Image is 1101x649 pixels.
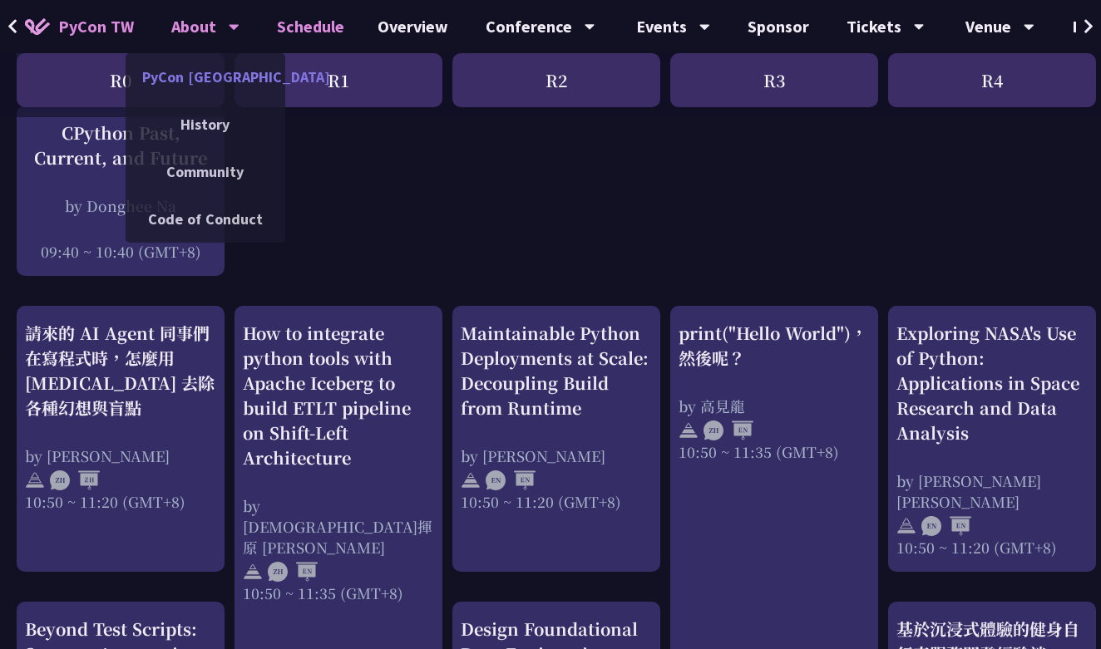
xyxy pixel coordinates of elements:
[921,516,971,536] img: ENEN.5a408d1.svg
[25,195,216,216] div: by Donghee Na
[896,537,1088,558] div: 10:50 ~ 11:20 (GMT+8)
[461,321,652,512] a: Maintainable Python Deployments at Scale: Decoupling Build from Runtime by [PERSON_NAME] 10:50 ~ ...
[25,445,216,466] div: by [PERSON_NAME]
[243,321,434,603] a: How to integrate python tools with Apache Iceberg to build ETLT pipeline on Shift-Left Architectu...
[58,14,134,39] span: PyCon TW
[679,441,870,462] div: 10:50 ~ 11:35 (GMT+8)
[25,241,216,262] div: 09:40 ~ 10:40 (GMT+8)
[126,105,285,144] a: History
[896,321,1088,445] div: Exploring NASA's Use of Python: Applications in Space Research and Data Analysis
[679,396,870,416] div: by 高見龍
[17,53,225,107] div: R0
[243,583,434,603] div: 10:50 ~ 11:35 (GMT+8)
[25,321,216,420] div: 請來的 AI Agent 同事們在寫程式時，怎麼用 [MEDICAL_DATA] 去除各種幻想與盲點
[486,470,536,490] img: ENEN.5a408d1.svg
[25,120,216,262] a: CPython Past, Current, and Future by Donghee Na 09:40 ~ 10:40 (GMT+8)
[461,470,481,490] img: svg+xml;base64,PHN2ZyB4bWxucz0iaHR0cDovL3d3dy53My5vcmcvMjAwMC9zdmciIHdpZHRoPSIyNCIgaGVpZ2h0PSIyNC...
[243,562,263,582] img: svg+xml;base64,PHN2ZyB4bWxucz0iaHR0cDovL3d3dy53My5vcmcvMjAwMC9zdmciIHdpZHRoPSIyNCIgaGVpZ2h0PSIyNC...
[25,321,216,512] a: 請來的 AI Agent 同事們在寫程式時，怎麼用 [MEDICAL_DATA] 去除各種幻想與盲點 by [PERSON_NAME] 10:50 ~ 11:20 (GMT+8)
[670,53,878,107] div: R3
[461,491,652,512] div: 10:50 ~ 11:20 (GMT+8)
[888,53,1096,107] div: R4
[50,470,100,490] img: ZHZH.38617ef.svg
[25,18,50,35] img: Home icon of PyCon TW 2025
[126,57,285,96] a: PyCon [GEOGRAPHIC_DATA]
[679,420,699,440] img: svg+xml;base64,PHN2ZyB4bWxucz0iaHR0cDovL3d3dy53My5vcmcvMjAwMC9zdmciIHdpZHRoPSIyNCIgaGVpZ2h0PSIyNC...
[896,470,1088,512] div: by [PERSON_NAME] [PERSON_NAME]
[243,495,434,558] div: by [DEMOGRAPHIC_DATA]揮原 [PERSON_NAME]
[452,53,660,107] div: R2
[25,120,216,170] div: CPython Past, Current, and Future
[896,321,1088,558] a: Exploring NASA's Use of Python: Applications in Space Research and Data Analysis by [PERSON_NAME]...
[25,491,216,512] div: 10:50 ~ 11:20 (GMT+8)
[268,562,318,582] img: ZHEN.371966e.svg
[126,152,285,191] a: Community
[25,470,45,490] img: svg+xml;base64,PHN2ZyB4bWxucz0iaHR0cDovL3d3dy53My5vcmcvMjAwMC9zdmciIHdpZHRoPSIyNCIgaGVpZ2h0PSIyNC...
[461,445,652,466] div: by [PERSON_NAME]
[126,199,285,238] a: Code of Conduct
[461,321,652,420] div: Maintainable Python Deployments at Scale: Decoupling Build from Runtime
[235,53,442,107] div: R1
[704,420,753,440] img: ZHEN.371966e.svg
[679,321,870,462] a: print("Hello World")，然後呢？ by 高見龍 10:50 ~ 11:35 (GMT+8)
[896,516,916,536] img: svg+xml;base64,PHN2ZyB4bWxucz0iaHR0cDovL3d3dy53My5vcmcvMjAwMC9zdmciIHdpZHRoPSIyNCIgaGVpZ2h0PSIyNC...
[679,321,870,371] div: print("Hello World")，然後呢？
[8,6,151,47] a: PyCon TW
[243,321,434,470] div: How to integrate python tools with Apache Iceberg to build ETLT pipeline on Shift-Left Architecture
